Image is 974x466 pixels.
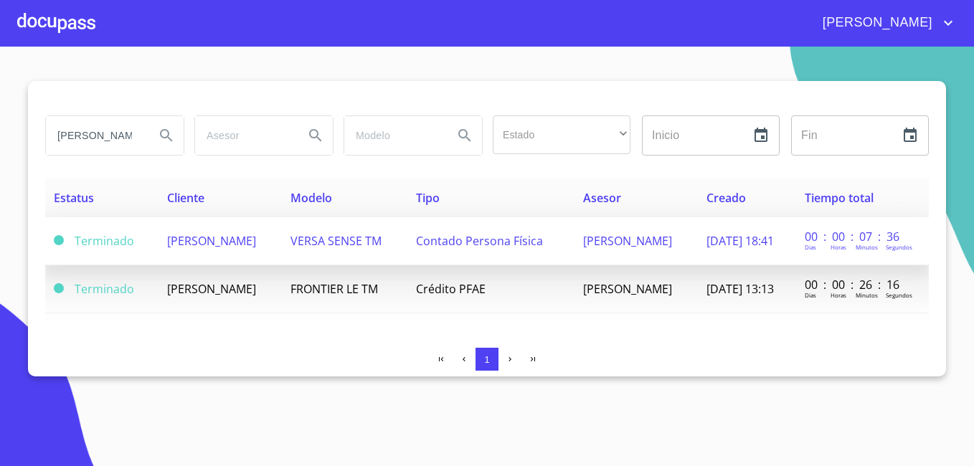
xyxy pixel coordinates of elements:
[831,291,846,299] p: Horas
[290,190,332,206] span: Modelo
[856,243,878,251] p: Minutos
[476,348,498,371] button: 1
[298,118,333,153] button: Search
[54,283,64,293] span: Terminado
[706,190,746,206] span: Creado
[149,118,184,153] button: Search
[167,233,256,249] span: [PERSON_NAME]
[805,229,902,244] p: 00 : 00 : 07 : 36
[416,190,440,206] span: Tipo
[706,233,774,249] span: [DATE] 18:41
[886,291,912,299] p: Segundos
[75,281,134,297] span: Terminado
[75,233,134,249] span: Terminado
[812,11,940,34] span: [PERSON_NAME]
[805,291,816,299] p: Dias
[805,190,874,206] span: Tiempo total
[344,116,442,155] input: search
[46,116,143,155] input: search
[195,116,293,155] input: search
[583,233,672,249] span: [PERSON_NAME]
[54,190,94,206] span: Estatus
[805,277,902,293] p: 00 : 00 : 26 : 16
[416,233,543,249] span: Contado Persona Física
[54,235,64,245] span: Terminado
[290,281,378,297] span: FRONTIER LE TM
[167,281,256,297] span: [PERSON_NAME]
[706,281,774,297] span: [DATE] 13:13
[583,281,672,297] span: [PERSON_NAME]
[448,118,482,153] button: Search
[484,354,489,365] span: 1
[886,243,912,251] p: Segundos
[856,291,878,299] p: Minutos
[583,190,621,206] span: Asesor
[493,115,630,154] div: ​
[805,243,816,251] p: Dias
[167,190,204,206] span: Cliente
[831,243,846,251] p: Horas
[290,233,382,249] span: VERSA SENSE TM
[812,11,957,34] button: account of current user
[416,281,486,297] span: Crédito PFAE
